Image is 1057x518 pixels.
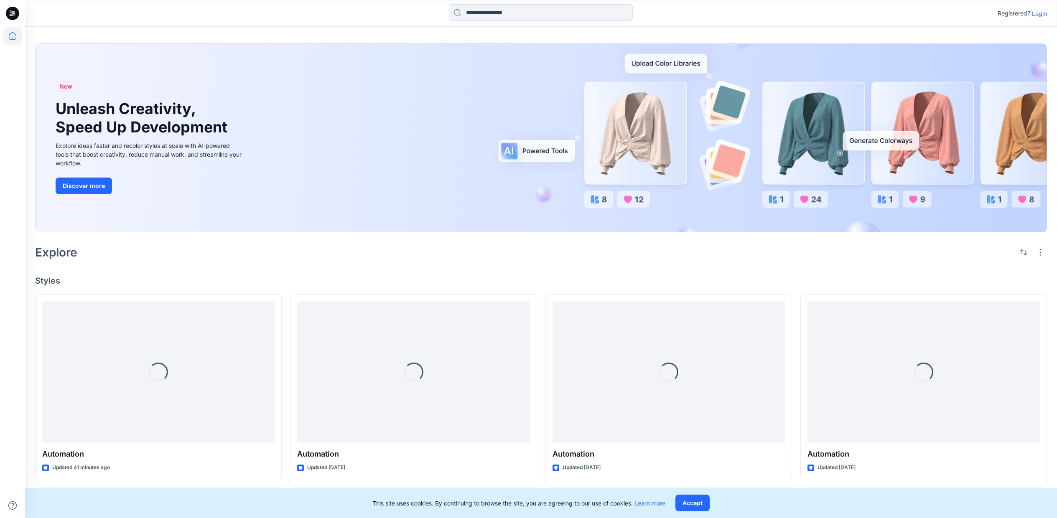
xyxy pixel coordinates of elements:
p: Updated 41 minutes ago [52,463,110,472]
p: Registered? [998,8,1030,18]
div: Explore ideas faster and recolor styles at scale with AI-powered tools that boost creativity, red... [56,141,244,168]
h4: Styles [35,276,1047,286]
button: Discover more [56,178,112,194]
p: Automation [807,448,1040,460]
p: Login [1032,9,1047,18]
p: Updated [DATE] [563,463,601,472]
p: Updated [DATE] [818,463,856,472]
p: Automation [297,448,530,460]
span: New [59,81,72,91]
p: This site uses cookies. By continuing to browse the site, you are agreeing to our use of cookies. [372,499,665,508]
a: Learn more [634,500,665,507]
a: Discover more [56,178,244,194]
p: Updated [DATE] [307,463,345,472]
p: Automation [42,448,275,460]
h1: Unleash Creativity, Speed Up Development [56,100,231,136]
p: Automation [553,448,785,460]
h2: Explore [35,246,77,259]
button: Accept [675,495,710,511]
